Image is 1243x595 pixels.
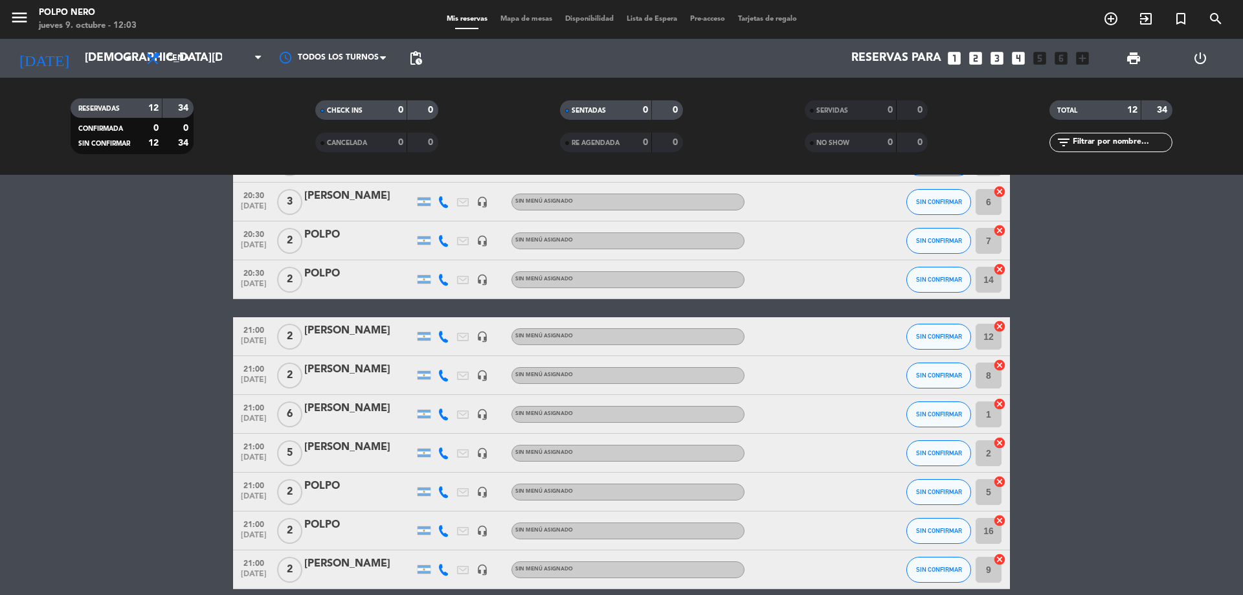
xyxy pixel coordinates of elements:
[515,567,573,572] span: Sin menú asignado
[515,238,573,243] span: Sin menú asignado
[238,337,270,352] span: [DATE]
[304,361,414,378] div: [PERSON_NAME]
[1173,11,1189,27] i: turned_in_not
[559,16,620,23] span: Disponibilidad
[1208,11,1224,27] i: search
[327,107,363,114] span: CHECK INS
[888,138,893,147] strong: 0
[277,518,302,544] span: 2
[238,492,270,507] span: [DATE]
[304,227,414,243] div: POLPO
[10,8,29,27] i: menu
[1074,50,1091,67] i: add_box
[78,106,120,112] span: RESERVADAS
[851,52,941,65] span: Reservas para
[643,106,648,115] strong: 0
[906,267,971,293] button: SIN CONFIRMAR
[1167,39,1233,78] div: LOG OUT
[178,104,191,113] strong: 34
[476,486,488,498] i: headset_mic
[1056,135,1071,150] i: filter_list
[732,16,803,23] span: Tarjetas de regalo
[993,359,1006,372] i: cancel
[906,363,971,388] button: SIN CONFIRMAR
[183,124,191,133] strong: 0
[1031,50,1048,67] i: looks_5
[238,570,270,585] span: [DATE]
[916,333,962,340] span: SIN CONFIRMAR
[148,139,159,148] strong: 12
[967,50,984,67] i: looks_two
[515,528,573,533] span: Sin menú asignado
[917,106,925,115] strong: 0
[993,436,1006,449] i: cancel
[993,398,1006,410] i: cancel
[515,333,573,339] span: Sin menú asignado
[916,488,962,495] span: SIN CONFIRMAR
[238,399,270,414] span: 21:00
[1057,107,1077,114] span: TOTAL
[684,16,732,23] span: Pre-acceso
[277,479,302,505] span: 2
[398,138,403,147] strong: 0
[989,50,1005,67] i: looks_3
[178,139,191,148] strong: 34
[906,518,971,544] button: SIN CONFIRMAR
[238,322,270,337] span: 21:00
[10,8,29,32] button: menu
[993,553,1006,566] i: cancel
[494,16,559,23] span: Mapa de mesas
[238,187,270,202] span: 20:30
[916,276,962,283] span: SIN CONFIRMAR
[440,16,494,23] span: Mis reservas
[916,410,962,418] span: SIN CONFIRMAR
[1010,50,1027,67] i: looks_4
[906,228,971,254] button: SIN CONFIRMAR
[1103,11,1119,27] i: add_circle_outline
[238,376,270,390] span: [DATE]
[816,140,849,146] span: NO SHOW
[993,185,1006,198] i: cancel
[304,265,414,282] div: POLPO
[78,140,130,147] span: SIN CONFIRMAR
[916,237,962,244] span: SIN CONFIRMAR
[993,263,1006,276] i: cancel
[476,370,488,381] i: headset_mic
[906,479,971,505] button: SIN CONFIRMAR
[153,124,159,133] strong: 0
[304,478,414,495] div: POLPO
[993,514,1006,527] i: cancel
[277,189,302,215] span: 3
[620,16,684,23] span: Lista de Espera
[1193,51,1208,66] i: power_settings_new
[238,361,270,376] span: 21:00
[572,140,620,146] span: RE AGENDADA
[515,276,573,282] span: Sin menú asignado
[643,138,648,147] strong: 0
[515,411,573,416] span: Sin menú asignado
[78,126,123,132] span: CONFIRMADA
[39,6,137,19] div: Polpo Nero
[238,516,270,531] span: 21:00
[277,440,302,466] span: 5
[238,226,270,241] span: 20:30
[515,450,573,455] span: Sin menú asignado
[398,106,403,115] strong: 0
[1126,51,1141,66] span: print
[238,438,270,453] span: 21:00
[906,440,971,466] button: SIN CONFIRMAR
[476,331,488,342] i: headset_mic
[304,322,414,339] div: [PERSON_NAME]
[238,265,270,280] span: 20:30
[916,198,962,205] span: SIN CONFIRMAR
[476,447,488,459] i: headset_mic
[238,414,270,429] span: [DATE]
[304,556,414,572] div: [PERSON_NAME]
[304,188,414,205] div: [PERSON_NAME]
[906,324,971,350] button: SIN CONFIRMAR
[476,235,488,247] i: headset_mic
[327,140,367,146] span: CANCELADA
[277,557,302,583] span: 2
[304,400,414,417] div: [PERSON_NAME]
[993,475,1006,488] i: cancel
